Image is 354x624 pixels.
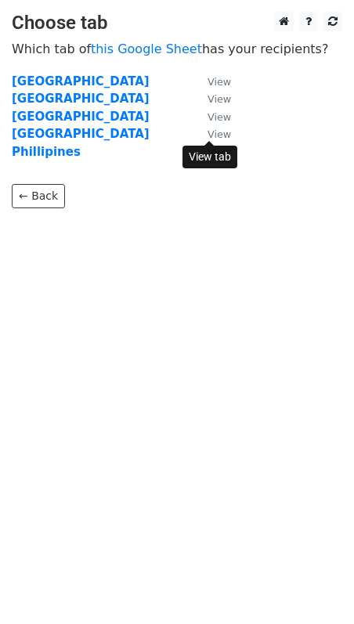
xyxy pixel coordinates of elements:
[276,549,354,624] iframe: Chat Widget
[208,111,231,123] small: View
[12,74,150,88] a: [GEOGRAPHIC_DATA]
[208,76,231,88] small: View
[12,127,150,141] a: [GEOGRAPHIC_DATA]
[192,92,231,106] a: View
[12,12,342,34] h3: Choose tab
[12,184,65,208] a: ← Back
[12,110,150,124] a: [GEOGRAPHIC_DATA]
[12,92,150,106] a: [GEOGRAPHIC_DATA]
[208,93,231,105] small: View
[192,74,231,88] a: View
[208,128,231,140] small: View
[12,145,81,159] a: Phillipines
[192,110,231,124] a: View
[91,41,202,56] a: this Google Sheet
[192,127,231,141] a: View
[182,146,237,168] div: View tab
[12,41,342,57] p: Which tab of has your recipients?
